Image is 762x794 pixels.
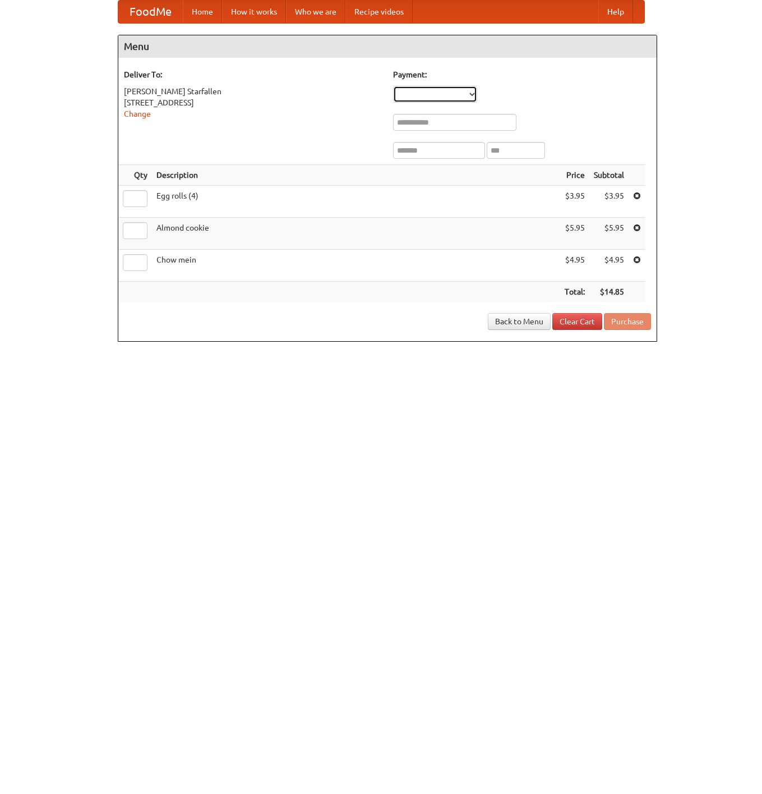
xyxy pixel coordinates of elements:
th: Qty [118,165,152,186]
a: Change [124,109,151,118]
div: [STREET_ADDRESS] [124,97,382,108]
button: Purchase [604,313,651,330]
a: Help [598,1,633,23]
a: FoodMe [118,1,183,23]
td: $3.95 [589,186,629,218]
td: Egg rolls (4) [152,186,560,218]
th: Description [152,165,560,186]
h4: Menu [118,35,657,58]
td: $3.95 [560,186,589,218]
th: $14.85 [589,282,629,302]
a: Who we are [286,1,345,23]
td: $4.95 [560,250,589,282]
a: How it works [222,1,286,23]
th: Price [560,165,589,186]
td: $5.95 [589,218,629,250]
a: Recipe videos [345,1,413,23]
a: Back to Menu [488,313,551,330]
th: Subtotal [589,165,629,186]
td: Chow mein [152,250,560,282]
td: Almond cookie [152,218,560,250]
h5: Payment: [393,69,651,80]
td: $4.95 [589,250,629,282]
h5: Deliver To: [124,69,382,80]
a: Clear Cart [552,313,602,330]
div: [PERSON_NAME] Starfallen [124,86,382,97]
a: Home [183,1,222,23]
th: Total: [560,282,589,302]
td: $5.95 [560,218,589,250]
